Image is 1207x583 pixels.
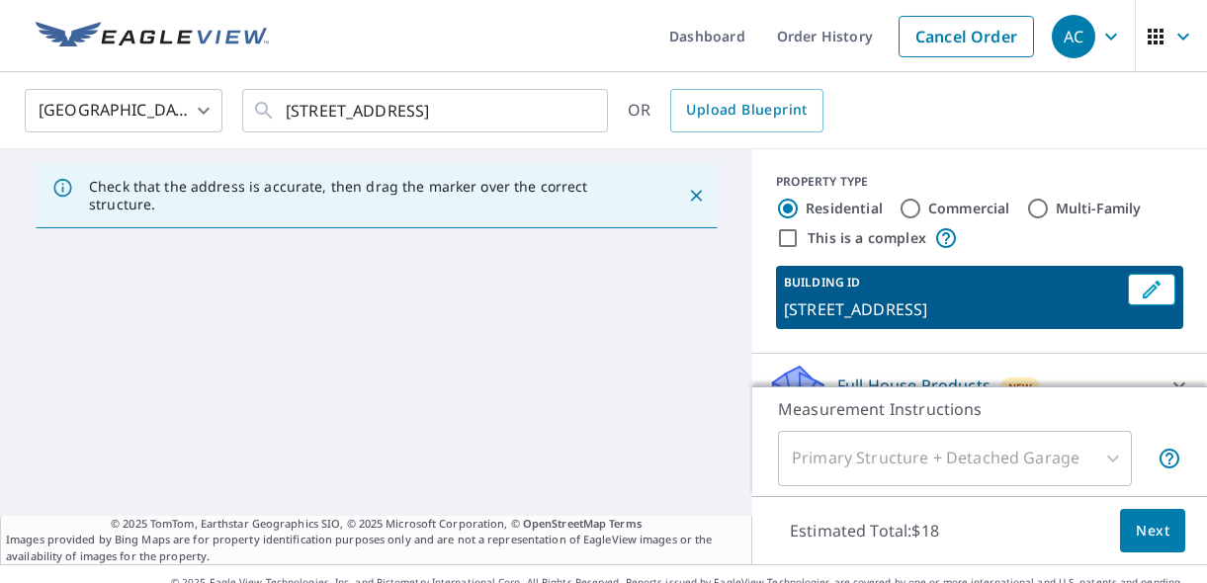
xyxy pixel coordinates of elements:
[686,98,807,123] span: Upload Blueprint
[89,178,651,213] p: Check that the address is accurate, then drag the marker over the correct structure.
[111,516,642,533] span: © 2025 TomTom, Earthstar Geographics SIO, © 2025 Microsoft Corporation, ©
[286,83,567,138] input: Search by address or latitude-longitude
[806,199,883,218] label: Residential
[683,183,709,208] button: Close
[774,509,955,552] p: Estimated Total: $18
[784,297,1120,321] p: [STREET_ADDRESS]
[25,83,222,138] div: [GEOGRAPHIC_DATA]
[609,516,642,531] a: Terms
[899,16,1034,57] a: Cancel Order
[1052,15,1095,58] div: AC
[776,173,1183,191] div: PROPERTY TYPE
[1158,447,1181,470] span: Your report will include the primary structure and a detached garage if one exists.
[1128,274,1175,305] button: Edit building 1
[1120,509,1185,553] button: Next
[670,89,822,132] a: Upload Blueprint
[928,199,1010,218] label: Commercial
[1056,199,1142,218] label: Multi-Family
[628,89,823,132] div: OR
[784,274,860,291] p: BUILDING ID
[837,374,991,397] p: Full House Products
[36,22,269,51] img: EV Logo
[1008,379,1033,395] span: New
[1136,519,1169,543] span: Next
[768,362,1191,409] div: Full House ProductsNew
[778,431,1132,486] div: Primary Structure + Detached Garage
[778,397,1181,421] p: Measurement Instructions
[808,228,926,248] label: This is a complex
[523,516,606,531] a: OpenStreetMap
